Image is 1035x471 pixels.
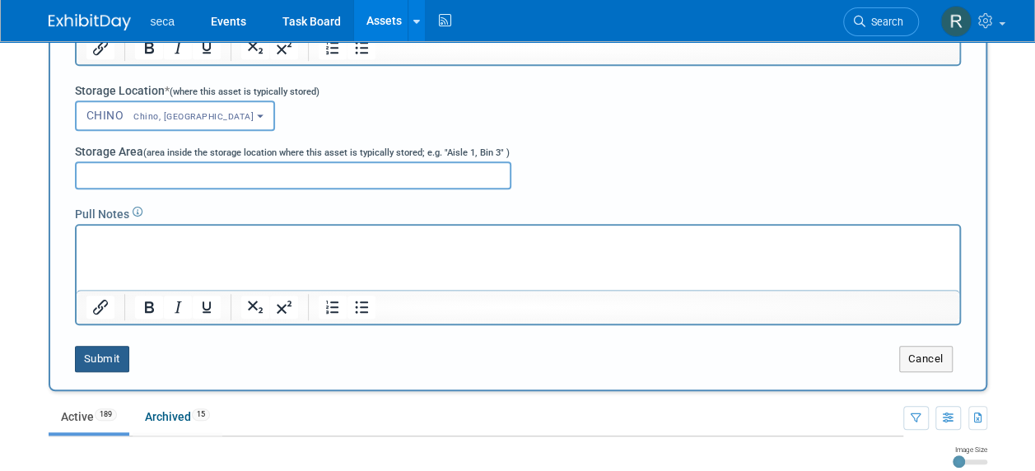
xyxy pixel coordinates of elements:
[135,36,163,59] button: Bold
[86,109,254,122] span: CHINO
[75,100,275,131] button: CHINOChino, [GEOGRAPHIC_DATA]
[192,408,210,421] span: 15
[86,296,114,319] button: Insert/edit link
[347,296,375,319] button: Bullet list
[899,346,953,372] button: Cancel
[241,296,269,319] button: Subscript
[170,86,319,97] span: (where this asset is typically stored)
[133,401,222,432] a: Archived15
[124,111,254,122] span: Chino, [GEOGRAPHIC_DATA]
[75,202,961,222] div: Pull Notes
[319,296,347,319] button: Numbered list
[95,408,117,421] span: 189
[164,36,192,59] button: Italic
[49,14,131,30] img: ExhibitDay
[75,82,319,99] label: Storage Location
[86,36,114,59] button: Insert/edit link
[77,226,959,290] iframe: Rich Text Area
[270,296,298,319] button: Superscript
[843,7,919,36] a: Search
[241,36,269,59] button: Subscript
[75,346,129,372] button: Submit
[49,401,129,432] a: Active189
[319,36,347,59] button: Numbered list
[940,6,972,37] img: Rachel Jordan
[9,7,874,23] body: Rich Text Area. Press ALT-0 for help.
[347,36,375,59] button: Bullet list
[865,16,903,28] span: Search
[164,296,192,319] button: Italic
[135,296,163,319] button: Bold
[75,143,510,160] label: Storage Area
[151,15,175,28] span: seca
[193,296,221,319] button: Underline
[193,36,221,59] button: Underline
[270,36,298,59] button: Superscript
[953,445,987,455] div: Image Size
[143,147,510,158] span: (area inside the storage location where this asset is typically stored; e.g. "Aisle 1, Bin 3" )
